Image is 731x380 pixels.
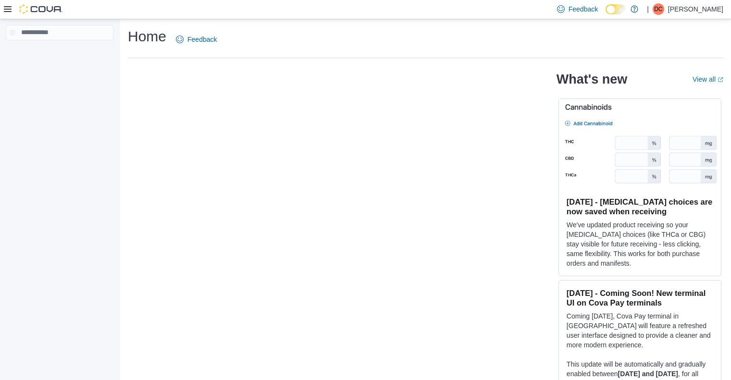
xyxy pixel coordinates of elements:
[618,370,678,378] strong: [DATE] and [DATE]
[606,14,606,15] span: Dark Mode
[654,3,662,15] span: DC
[187,35,217,44] span: Feedback
[647,3,649,15] p: |
[718,77,723,83] svg: External link
[668,3,723,15] p: [PERSON_NAME]
[567,288,713,307] h3: [DATE] - Coming Soon! New terminal UI on Cova Pay terminals
[567,197,713,216] h3: [DATE] - [MEDICAL_DATA] choices are now saved when receiving
[569,4,598,14] span: Feedback
[653,3,664,15] div: David Chu
[19,4,62,14] img: Cova
[567,220,713,268] p: We've updated product receiving so your [MEDICAL_DATA] choices (like THCa or CBG) stay visible fo...
[693,75,723,83] a: View allExternal link
[6,42,113,65] nav: Complex example
[128,27,166,46] h1: Home
[567,311,713,350] p: Coming [DATE], Cova Pay terminal in [GEOGRAPHIC_DATA] will feature a refreshed user interface des...
[557,72,627,87] h2: What's new
[172,30,221,49] a: Feedback
[606,4,626,14] input: Dark Mode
